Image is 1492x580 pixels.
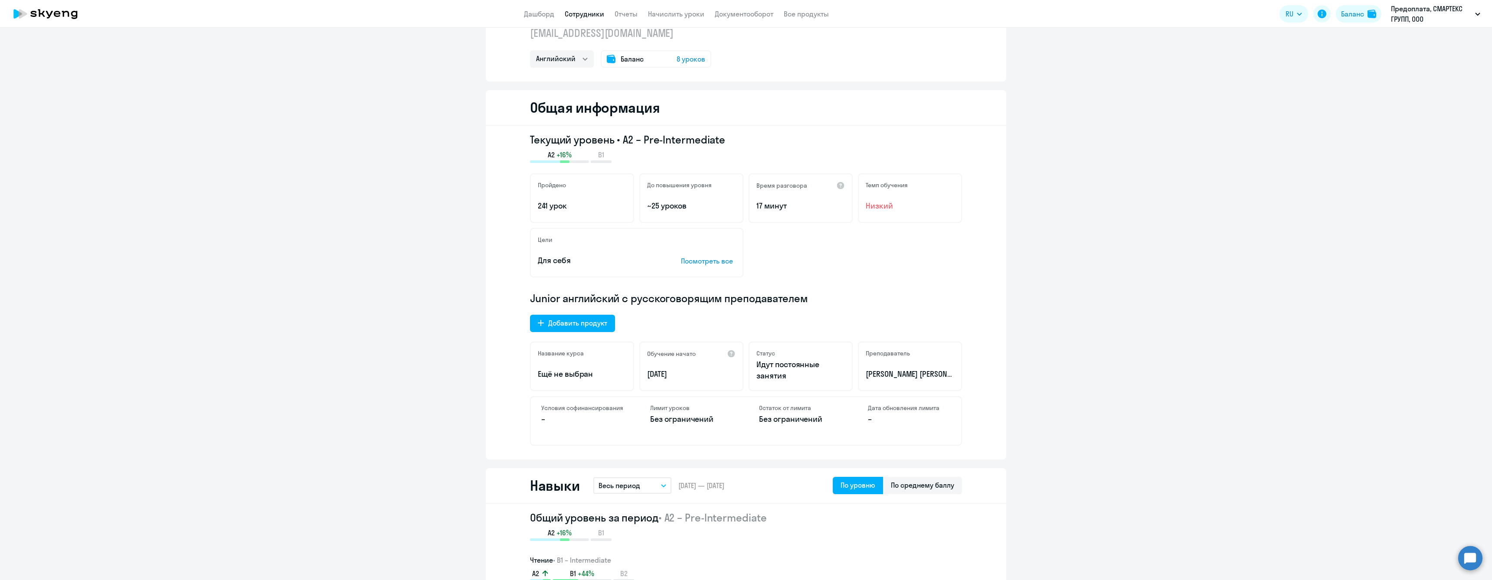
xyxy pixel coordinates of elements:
span: [DATE] — [DATE] [678,481,724,490]
h2: Общий уровень за период [530,511,962,525]
h5: Цели [538,236,552,244]
button: Балансbalance [1336,5,1381,23]
a: Сотрудники [565,10,604,18]
h3: Текущий уровень • A2 – Pre-Intermediate [530,133,962,147]
p: – [541,414,624,425]
h4: Условия софинансирования [541,404,624,412]
span: A2 [548,528,555,538]
p: Идут постоянные занятия [756,359,845,381]
button: RU [1279,5,1308,23]
h4: Остаток от лимита [759,404,842,412]
p: Посмотреть все [681,256,736,266]
span: • B1 – Intermediate [553,556,611,564]
span: +44% [578,569,594,578]
span: 8 уроков [677,54,705,64]
span: +16% [556,528,572,538]
p: Без ограничений [650,414,733,425]
span: Низкий [866,200,954,212]
button: Весь период [593,477,671,494]
p: Ещё не выбран [538,368,626,380]
img: balance [1368,10,1376,18]
a: Документооборот [715,10,773,18]
h5: Пройдено [538,181,566,189]
div: По уровню [841,480,875,490]
h4: Дата обновления лимита [868,404,951,412]
h5: Обучение начато [647,350,696,358]
p: [PERSON_NAME] [PERSON_NAME] [866,368,954,380]
h5: Преподаватель [866,349,910,357]
span: • A2 – Pre-Intermediate [658,511,767,524]
p: Весь период [599,480,640,491]
span: +16% [556,150,572,160]
p: [DATE] [647,368,736,380]
p: 241 урок [538,200,626,212]
div: По среднему баллу [891,480,954,490]
h5: Статус [756,349,775,357]
span: Junior английский с русскоговорящим преподавателем [530,291,808,305]
p: Предоплата, СМАРТЕКС ГРУПП, ООО [1391,3,1472,24]
span: A2 [548,150,555,160]
button: Предоплата, СМАРТЕКС ГРУПП, ООО [1387,3,1485,24]
button: Добавить продукт [530,315,615,332]
span: RU [1286,9,1293,19]
h5: До повышения уровня [647,181,712,189]
span: B1 [570,569,576,578]
p: Для себя [538,255,654,266]
h5: Время разговора [756,182,807,189]
div: Добавить продукт [548,318,607,328]
h3: Чтение [530,555,962,565]
a: Начислить уроки [648,10,704,18]
a: Дашборд [524,10,554,18]
span: Баланс [621,54,644,64]
p: Без ограничений [759,414,842,425]
div: Баланс [1341,9,1364,19]
p: 17 минут [756,200,845,212]
span: B1 [598,528,604,538]
span: B2 [620,569,628,578]
a: Отчеты [615,10,638,18]
p: – [868,414,951,425]
h2: Навыки [530,477,579,494]
h2: Общая информация [530,99,660,116]
span: A2 [532,569,539,578]
a: Все продукты [784,10,829,18]
h5: Темп обучения [866,181,908,189]
h4: Лимит уроков [650,404,733,412]
span: B1 [598,150,604,160]
p: [EMAIL_ADDRESS][DOMAIN_NAME] [530,26,711,40]
p: ~25 уроков [647,200,736,212]
h5: Название курса [538,349,584,357]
